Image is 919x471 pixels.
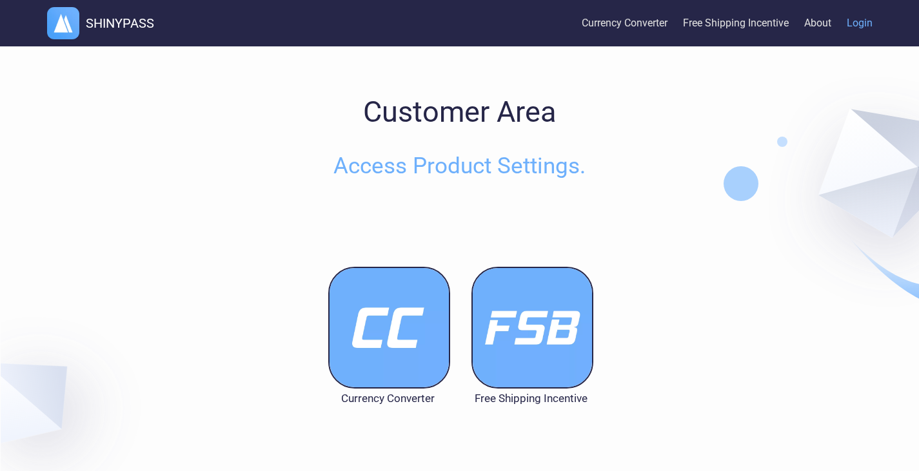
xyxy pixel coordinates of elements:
[92,153,827,179] h2: Access Product Settings.
[847,4,873,43] a: Login
[328,392,448,405] div: Currency Converter
[683,4,789,43] a: Free Shipping Incentive
[804,4,831,43] a: About
[471,392,591,405] div: Free Shipping Incentive
[86,15,154,31] h1: SHINYPASS
[471,267,593,389] img: appLogo1.webp
[582,4,667,43] a: Currency Converter
[47,7,79,39] img: logo.webp
[92,95,827,129] h1: Customer Area
[328,267,450,389] img: appLogo3.webp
